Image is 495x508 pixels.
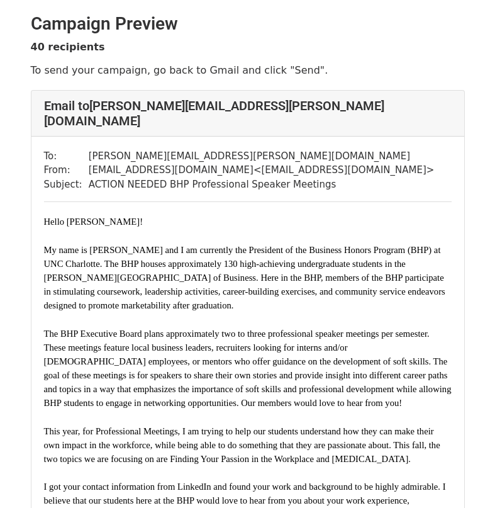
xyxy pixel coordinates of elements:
[44,426,440,464] span: This year, for Professional Meetings, I am trying to help our students understand how they can ma...
[44,163,89,178] td: From:
[44,149,89,164] td: To:
[31,41,105,53] strong: 40 recipients
[89,149,435,164] td: [PERSON_NAME][EMAIL_ADDRESS][PERSON_NAME][DOMAIN_NAME]
[31,64,465,77] p: To send your campaign, go back to Gmail and click "Send".
[44,217,143,227] span: Hello [PERSON_NAME]!
[89,163,435,178] td: [EMAIL_ADDRESS][DOMAIN_NAME] < [EMAIL_ADDRESS][DOMAIN_NAME] >
[44,98,452,128] h4: Email to [PERSON_NAME][EMAIL_ADDRESS][PERSON_NAME][DOMAIN_NAME]
[31,13,465,35] h2: Campaign Preview
[44,245,445,310] span: My name is [PERSON_NAME] and I am currently the President of the Business Honors Program (BHP) at...
[44,329,452,408] span: The BHP Executive Board plans approximately two to three professional speaker meetings per semest...
[89,178,435,192] td: ACTION NEEDED BHP Professional Speaker Meetings
[44,178,89,192] td: Subject:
